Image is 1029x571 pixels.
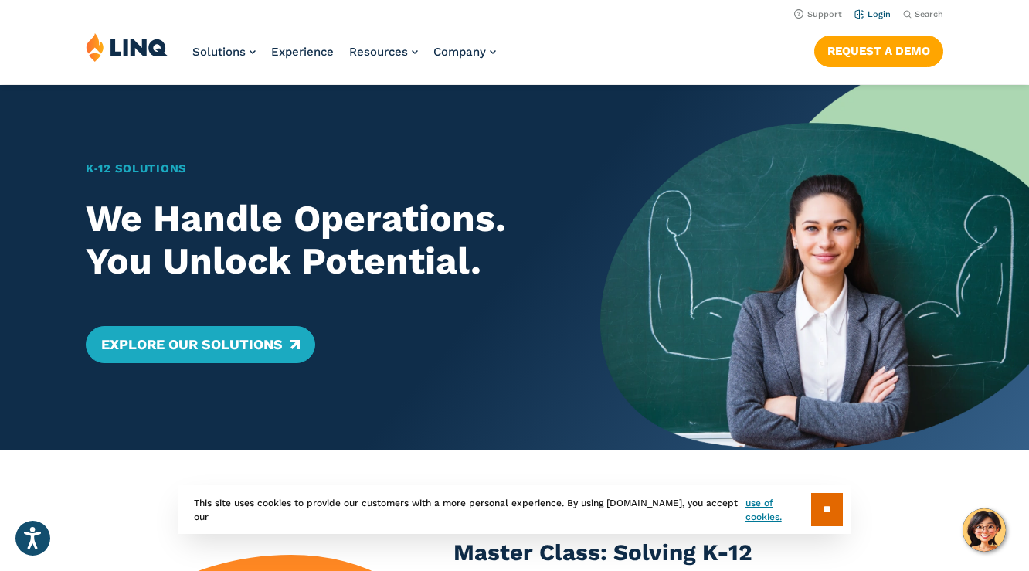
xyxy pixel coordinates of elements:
[178,485,851,534] div: This site uses cookies to provide our customers with a more personal experience. By using [DOMAIN...
[192,32,496,83] nav: Primary Navigation
[349,45,418,59] a: Resources
[349,45,408,59] span: Resources
[192,45,246,59] span: Solutions
[86,326,315,363] a: Explore Our Solutions
[600,85,1029,450] img: Home Banner
[433,45,486,59] span: Company
[745,496,811,524] a: use of cookies.
[192,45,256,59] a: Solutions
[814,32,943,66] nav: Button Navigation
[86,160,559,177] h1: K‑12 Solutions
[963,508,1006,552] button: Hello, have a question? Let’s chat.
[433,45,496,59] a: Company
[903,8,943,20] button: Open Search Bar
[794,9,842,19] a: Support
[86,32,168,62] img: LINQ | K‑12 Software
[271,45,334,59] a: Experience
[915,9,943,19] span: Search
[814,36,943,66] a: Request a Demo
[854,9,891,19] a: Login
[86,197,559,283] h2: We Handle Operations. You Unlock Potential.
